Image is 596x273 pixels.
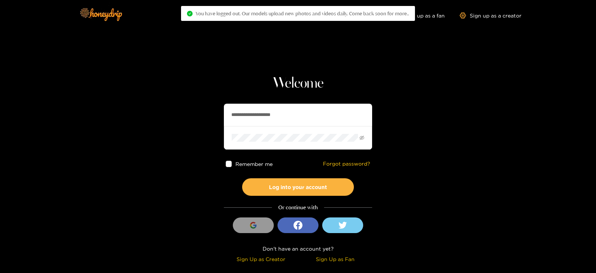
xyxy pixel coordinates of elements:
div: Sign Up as Fan [300,255,370,263]
span: eye-invisible [359,135,364,140]
span: Remember me [236,161,273,167]
span: check-circle [187,11,193,16]
div: Don't have an account yet? [224,244,372,253]
span: You have logged out. Our models upload new photos and videos daily. Come back soon for more.. [196,10,409,16]
a: Sign up as a fan [394,12,445,19]
h1: Welcome [224,75,372,92]
a: Sign up as a creator [460,12,521,19]
a: Forgot password? [323,161,370,167]
div: Or continue with [224,203,372,212]
button: Log into your account [242,178,354,196]
div: Sign Up as Creator [226,255,296,263]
